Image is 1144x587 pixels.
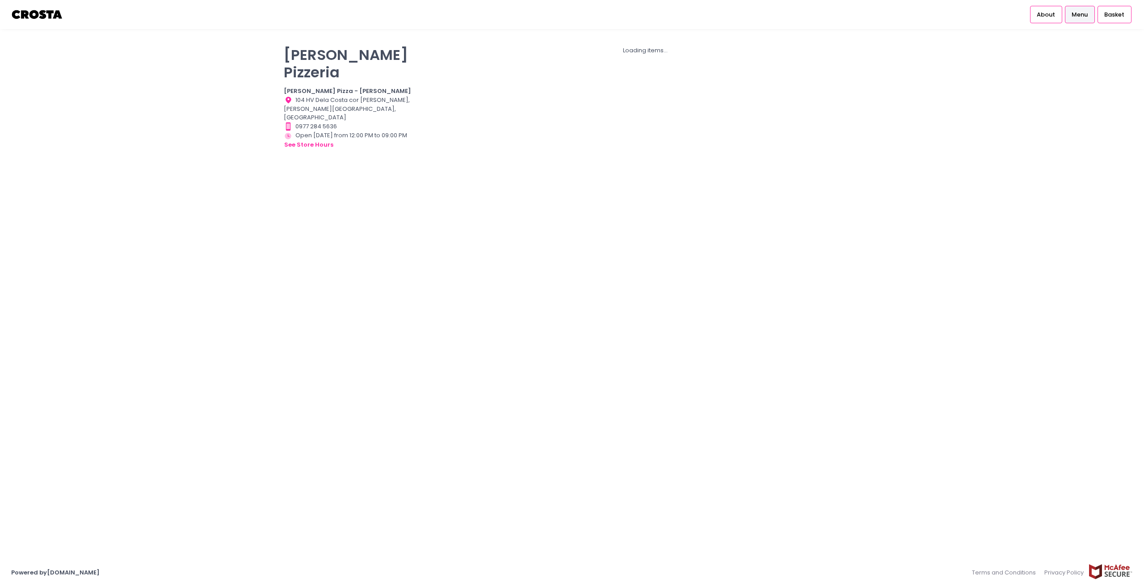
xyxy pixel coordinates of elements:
[1104,10,1124,19] span: Basket
[1072,10,1088,19] span: Menu
[284,131,420,150] div: Open [DATE] from 12:00 PM to 09:00 PM
[284,122,420,131] div: 0977 284 5636
[1037,10,1055,19] span: About
[284,96,420,122] div: 104 HV Dela Costa cor [PERSON_NAME], [PERSON_NAME][GEOGRAPHIC_DATA], [GEOGRAPHIC_DATA]
[431,46,860,55] div: Loading items...
[284,140,334,150] button: see store hours
[1065,6,1095,23] a: Menu
[284,46,420,81] p: [PERSON_NAME] Pizzeria
[1030,6,1062,23] a: About
[11,568,100,577] a: Powered by[DOMAIN_NAME]
[1040,564,1089,581] a: Privacy Policy
[11,7,63,22] img: logo
[1088,564,1133,579] img: mcafee-secure
[284,87,411,95] b: [PERSON_NAME] Pizza - [PERSON_NAME]
[972,564,1040,581] a: Terms and Conditions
